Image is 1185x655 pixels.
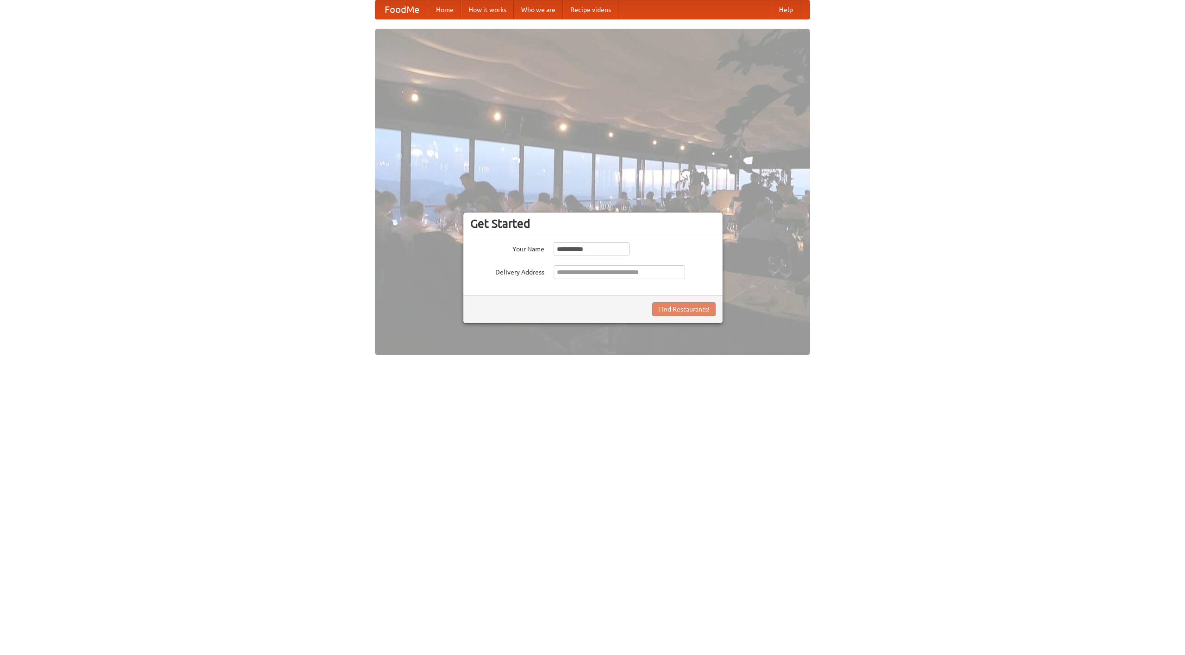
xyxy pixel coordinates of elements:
a: Who we are [514,0,563,19]
button: Find Restaurants! [652,302,716,316]
h3: Get Started [470,217,716,231]
a: Recipe videos [563,0,618,19]
label: Your Name [470,242,544,254]
a: Home [429,0,461,19]
a: Help [772,0,800,19]
a: How it works [461,0,514,19]
a: FoodMe [375,0,429,19]
label: Delivery Address [470,265,544,277]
